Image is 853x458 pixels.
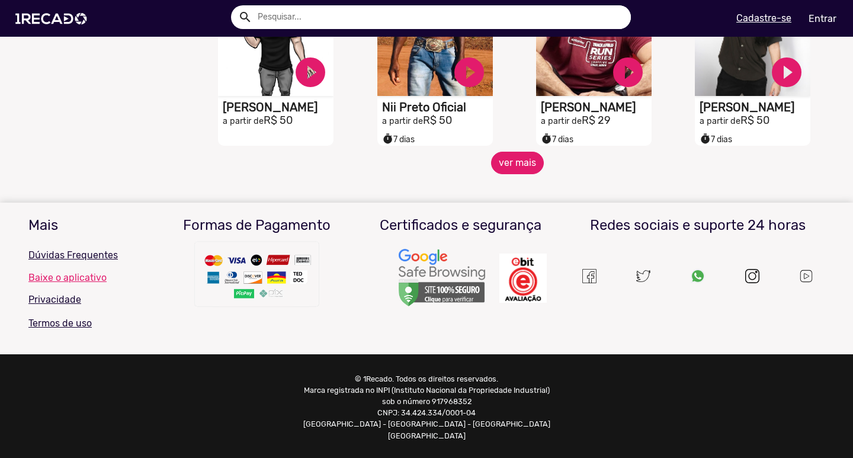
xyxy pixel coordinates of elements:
[164,217,350,234] h3: Formas de Pagamento
[582,269,597,283] img: Um recado,1Recado,1 recado,vídeo de famosos,site para pagar famosos,vídeos e lives exclusivas de ...
[541,130,552,145] i: timer
[238,10,252,24] mat-icon: Example home icon
[610,55,646,90] a: play_circle_filled
[700,134,732,145] span: 7 dias
[799,268,814,284] img: Um recado,1Recado,1 recado,vídeo de famosos,site para pagar famosos,vídeos e lives exclusivas de ...
[691,269,705,283] img: Um recado,1Recado,1 recado,vídeo de famosos,site para pagar famosos,vídeos e lives exclusivas de ...
[28,272,146,283] a: Baixe o aplicativo
[301,373,553,441] p: © 1Recado. Todos os direitos reservados. Marca registrada no INPI (Instituto Nacional da Propried...
[382,133,393,145] small: timer
[28,217,146,234] h3: Mais
[223,114,333,127] h2: R$ 50
[801,8,844,29] a: Entrar
[28,248,146,262] p: Dúvidas Frequentes
[700,100,810,114] h1: [PERSON_NAME]
[382,114,493,127] h2: R$ 50
[397,248,486,309] img: Um recado,1Recado,1 recado,vídeo de famosos,site para pagar famosos,vídeos e lives exclusivas de ...
[192,239,322,316] img: Um recado,1Recado,1 recado,vídeo de famosos,site para pagar famosos,vídeos e lives exclusivas de ...
[382,100,493,114] h1: Nii Preto Oficial
[636,269,650,283] img: twitter.svg
[541,134,573,145] span: 7 dias
[28,293,146,307] p: Privacidade
[368,217,554,234] h3: Certificados e segurança
[223,116,264,126] small: a partir de
[700,130,711,145] i: timer
[700,116,740,126] small: a partir de
[571,217,825,234] h3: Redes sociais e suporte 24 horas
[499,254,547,303] img: Um recado,1Recado,1 recado,vídeo de famosos,site para pagar famosos,vídeos e lives exclusivas de ...
[451,55,487,90] a: play_circle_filled
[745,269,759,283] img: instagram.svg
[541,116,582,126] small: a partir de
[700,133,711,145] small: timer
[28,316,146,331] p: Termos de uso
[234,6,255,27] button: Example home icon
[382,130,393,145] i: timer
[223,100,333,114] h1: [PERSON_NAME]
[293,55,328,90] a: play_circle_filled
[541,114,652,127] h2: R$ 29
[249,5,631,29] input: Pesquisar...
[736,12,791,24] u: Cadastre-se
[700,114,810,127] h2: R$ 50
[769,55,804,90] a: play_circle_filled
[541,100,652,114] h1: [PERSON_NAME]
[382,116,423,126] small: a partir de
[382,134,415,145] span: 7 dias
[491,152,544,174] button: ver mais
[541,133,552,145] small: timer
